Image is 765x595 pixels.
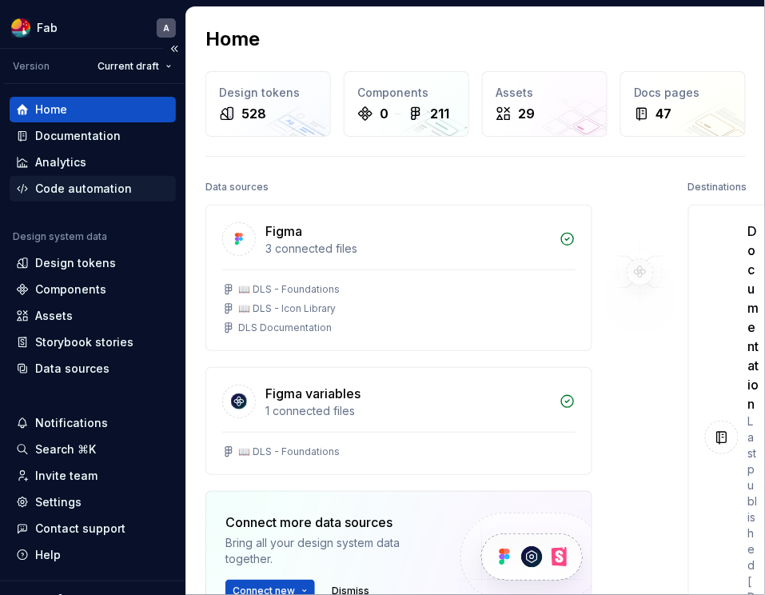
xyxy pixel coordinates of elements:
button: Collapse sidebar [163,38,185,60]
div: Destinations [688,176,747,198]
a: Documentation [10,123,176,149]
div: Documentation [35,128,121,144]
div: Version [13,60,50,73]
div: Assets [35,308,73,324]
div: 3 connected files [265,241,550,257]
a: Assets [10,303,176,329]
div: 📖 DLS - Icon Library [238,302,336,315]
a: Storybook stories [10,329,176,355]
a: Figma3 connected files📖 DLS - Foundations📖 DLS - Icon LibraryDLS Documentation [205,205,592,351]
div: 0 [380,104,388,123]
div: 211 [430,104,449,123]
button: Search ⌘K [10,437,176,462]
div: Contact support [35,521,126,537]
a: Docs pages47 [620,71,746,137]
a: Design tokens528 [205,71,331,137]
a: Settings [10,489,176,515]
div: Figma [265,222,302,241]
a: Assets29 [482,71,608,137]
button: Current draft [90,55,179,78]
div: Components [35,282,106,297]
div: Docs pages [634,85,732,101]
span: Current draft [98,60,159,73]
div: Analytics [35,154,86,170]
a: Code automation [10,176,176,202]
div: Home [35,102,67,118]
div: Components [357,85,456,101]
div: Connect more data sources [225,513,433,532]
div: 29 [518,104,535,123]
div: Assets [496,85,594,101]
img: ec65babd-e488-45e8-ad6b-b86e4c748d03.png [11,18,30,38]
button: Contact support [10,516,176,541]
button: Help [10,542,176,568]
div: 528 [241,104,266,123]
div: Data sources [205,176,269,198]
a: Components [10,277,176,302]
div: Figma variables [265,384,361,403]
div: Help [35,547,61,563]
div: Search ⌘K [35,441,96,457]
div: 1 connected files [265,403,550,419]
a: Invite team [10,463,176,489]
div: 47 [656,104,672,123]
button: Notifications [10,410,176,436]
a: Data sources [10,356,176,381]
div: Design system data [13,230,107,243]
div: Code automation [35,181,132,197]
div: Bring all your design system data together. [225,535,433,567]
div: 📖 DLS - Foundations [238,283,340,296]
div: Invite team [35,468,98,484]
div: Data sources [35,361,110,377]
button: FabA [3,10,182,45]
div: A [163,22,169,34]
div: DLS Documentation [238,321,332,334]
div: Documentation [748,222,759,413]
div: Storybook stories [35,334,133,350]
a: Home [10,97,176,122]
a: Analytics [10,150,176,175]
a: Figma variables1 connected files📖 DLS - Foundations [205,367,592,475]
div: Settings [35,494,82,510]
div: Design tokens [219,85,317,101]
a: Components0211 [344,71,469,137]
div: Notifications [35,415,108,431]
a: Design tokens [10,250,176,276]
h2: Home [205,26,260,52]
div: 📖 DLS - Foundations [238,445,340,458]
div: Fab [37,20,58,36]
div: Design tokens [35,255,116,271]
